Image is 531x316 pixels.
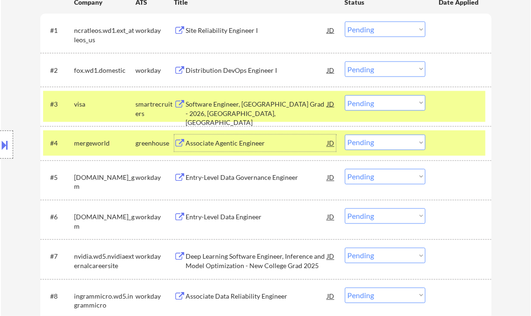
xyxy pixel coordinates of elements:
div: JD [327,248,336,265]
div: #8 [51,292,67,301]
div: #7 [51,252,67,262]
div: JD [327,22,336,39]
div: #1 [51,26,67,35]
div: ncratleos.wd1.ext_atleos_us [75,26,136,44]
div: Distribution DevOps Engineer I [186,66,328,75]
div: Entry-Level Data Governance Engineer [186,173,328,183]
div: nvidia.wd5.nvidiaexternalcareersite [75,252,136,270]
div: workday [136,292,174,301]
div: JD [327,62,336,78]
div: workday [136,26,174,35]
div: JD [327,169,336,186]
div: Software Engineer, [GEOGRAPHIC_DATA] Grad - 2026, [GEOGRAPHIC_DATA], [GEOGRAPHIC_DATA] [186,100,328,127]
div: Associate Agentic Engineer [186,139,328,148]
div: Associate Data Reliability Engineer [186,292,328,301]
div: JD [327,95,336,112]
div: Site Reliability Engineer I [186,26,328,35]
div: workday [136,252,174,262]
div: JD [327,288,336,305]
div: JD [327,208,336,225]
div: JD [327,135,336,152]
div: ingrammicro.wd5.ingrammicro [75,292,136,310]
div: Deep Learning Software Engineer, Inference and Model Optimization - New College Grad 2025 [186,252,328,270]
div: Entry-Level Data Engineer [186,213,328,222]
